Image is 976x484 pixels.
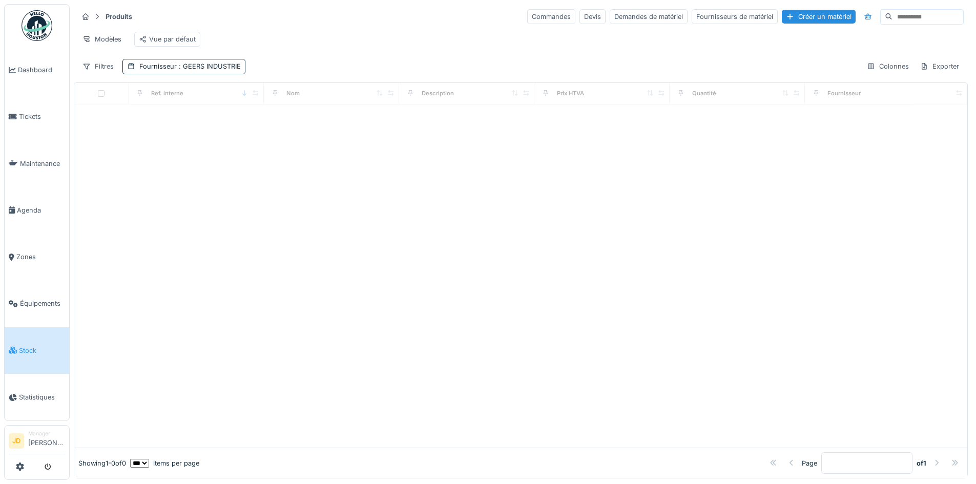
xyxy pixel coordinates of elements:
strong: of 1 [917,458,926,468]
li: [PERSON_NAME] [28,430,65,452]
div: Commandes [527,9,575,24]
span: Zones [16,252,65,262]
div: Showing 1 - 0 of 0 [78,458,126,468]
a: Dashboard [5,47,69,93]
div: Filtres [78,59,118,74]
div: Quantité [692,89,716,98]
a: Maintenance [5,140,69,187]
div: Fournisseur [827,89,861,98]
span: Maintenance [20,159,65,169]
a: Agenda [5,187,69,234]
div: items per page [130,458,199,468]
div: Exporter [916,59,964,74]
span: Statistiques [19,392,65,402]
a: JD Manager[PERSON_NAME] [9,430,65,454]
div: Devis [579,9,606,24]
a: Tickets [5,93,69,140]
strong: Produits [101,12,136,22]
div: Fournisseurs de matériel [692,9,778,24]
div: Ref. interne [151,89,183,98]
span: : GEERS INDUSTRIE [177,62,241,70]
div: Fournisseur [139,61,241,71]
div: Prix HTVA [557,89,584,98]
div: Nom [286,89,300,98]
div: Modèles [78,32,126,47]
div: Description [422,89,454,98]
div: Créer un matériel [782,10,856,24]
div: Page [802,458,817,468]
a: Statistiques [5,374,69,420]
img: Badge_color-CXgf-gQk.svg [22,10,52,41]
a: Zones [5,234,69,280]
div: Colonnes [862,59,913,74]
span: Stock [19,346,65,355]
span: Dashboard [18,65,65,75]
span: Équipements [20,299,65,308]
div: Vue par défaut [139,34,196,44]
li: JD [9,433,24,449]
div: Manager [28,430,65,437]
div: Demandes de matériel [610,9,688,24]
span: Tickets [19,112,65,121]
a: Équipements [5,280,69,327]
a: Stock [5,327,69,374]
span: Agenda [17,205,65,215]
